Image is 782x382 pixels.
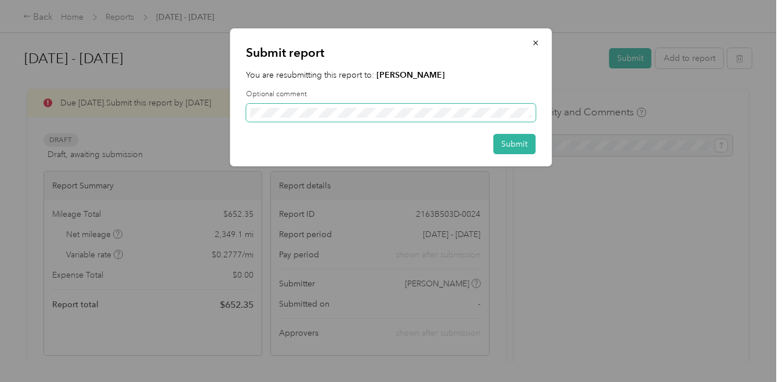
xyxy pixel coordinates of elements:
button: Submit [494,134,536,154]
strong: [PERSON_NAME] [377,70,446,80]
p: You are resubmitting this report to: [247,69,536,81]
iframe: Everlance-gr Chat Button Frame [717,317,782,382]
label: Optional comment [247,89,536,100]
p: Submit report [247,45,536,61]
